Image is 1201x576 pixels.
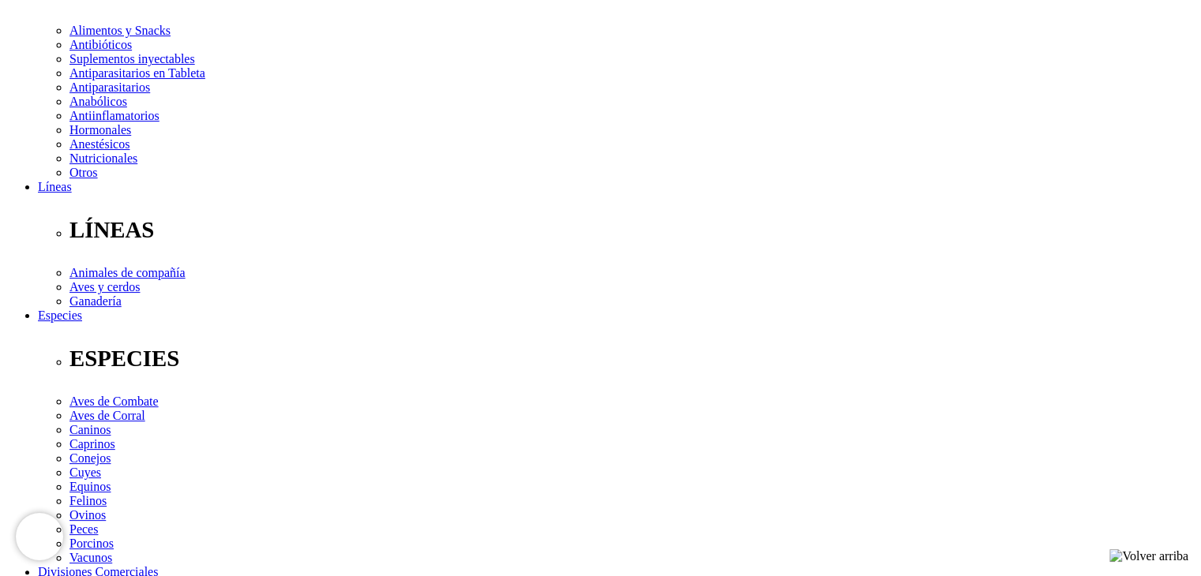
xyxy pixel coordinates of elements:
iframe: Brevo live chat [16,513,63,560]
a: Antiparasitarios en Tableta [69,66,205,80]
a: Anabólicos [69,95,127,108]
a: Alimentos y Snacks [69,24,171,37]
a: Antibióticos [69,38,132,51]
a: Cuyes [69,466,101,479]
a: Porcinos [69,537,114,550]
a: Aves de Combate [69,395,159,408]
a: Especies [38,309,82,322]
a: Felinos [69,494,107,507]
a: Suplementos inyectables [69,52,195,65]
a: Antiinflamatorios [69,109,160,122]
a: Conejos [69,451,111,465]
a: Aves de Corral [69,409,145,422]
a: Anestésicos [69,137,129,151]
a: Ganadería [69,294,122,308]
a: Equinos [69,480,111,493]
p: ESPECIES [69,346,1195,372]
a: Líneas [38,180,72,193]
a: Ovinos [69,508,106,522]
img: Volver arriba [1109,549,1188,563]
a: Caprinos [69,437,115,451]
a: Caninos [69,423,111,436]
a: Otros [69,166,98,179]
a: Aves y cerdos [69,280,140,294]
a: Nutricionales [69,151,137,165]
p: LÍNEAS [69,217,1195,243]
a: Hormonales [69,123,131,137]
a: Animales de compañía [69,266,186,279]
a: Peces [69,522,98,536]
a: Vacunos [69,551,112,564]
a: Antiparasitarios [69,80,150,94]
